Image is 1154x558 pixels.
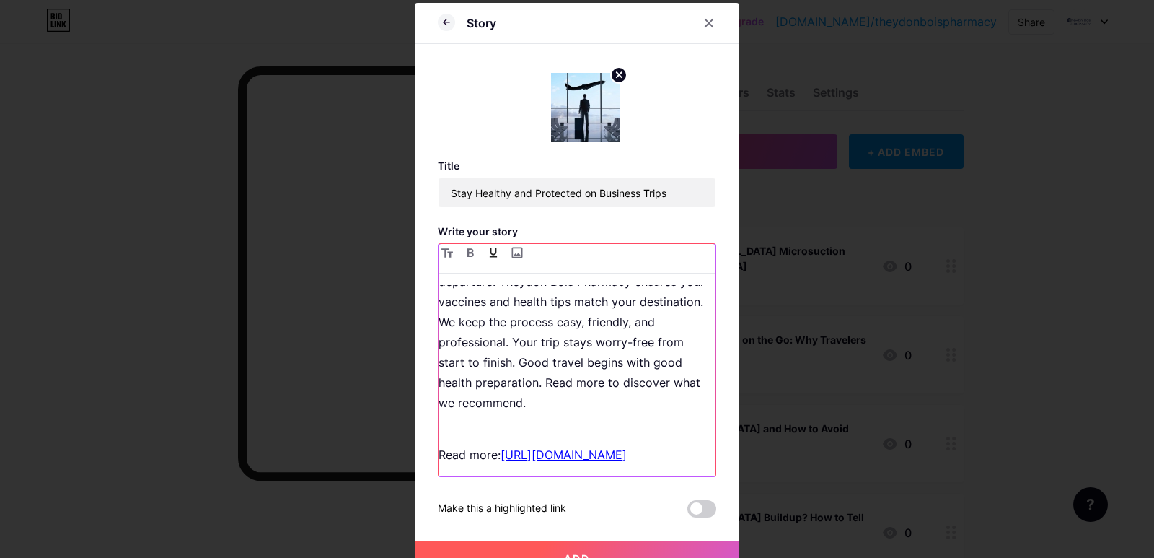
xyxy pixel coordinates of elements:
[501,448,627,462] a: [URL][DOMAIN_NAME]
[438,500,566,518] div: Make this a highlighted link
[439,231,715,413] p: Business travel gets smoother when you plan with a reliable before departure. Theydon Bois Pharma...
[439,178,715,207] input: Title
[439,424,715,465] p: Read more:
[438,160,716,172] h3: Title
[467,14,496,32] div: Story
[551,73,620,142] img: link_thumbnail
[438,225,716,237] h3: Write your story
